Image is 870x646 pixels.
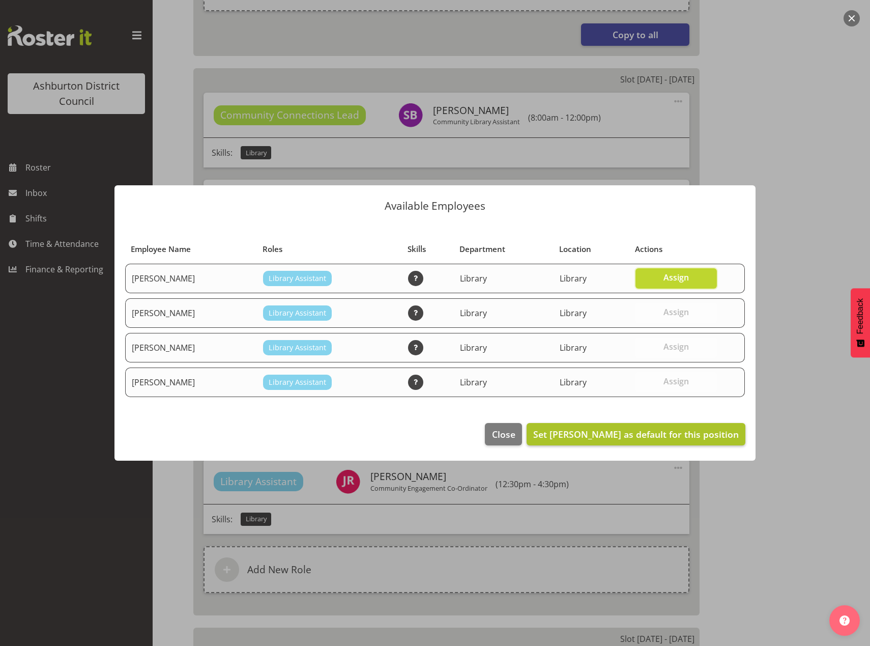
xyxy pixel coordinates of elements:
[131,243,191,255] span: Employee Name
[839,615,850,626] img: help-xxl-2.png
[460,377,487,388] span: Library
[856,298,865,334] span: Feedback
[635,243,662,255] span: Actions
[663,307,689,317] span: Assign
[125,264,257,293] td: [PERSON_NAME]
[560,273,587,284] span: Library
[527,423,745,445] button: Set [PERSON_NAME] as default for this position
[269,307,326,319] span: Library Assistant
[460,342,487,353] span: Library
[492,428,515,441] span: Close
[125,298,257,328] td: [PERSON_NAME]
[269,273,326,284] span: Library Assistant
[663,272,689,283] span: Assign
[663,376,689,386] span: Assign
[851,288,870,357] button: Feedback - Show survey
[269,342,326,353] span: Library Assistant
[533,428,739,440] span: Set [PERSON_NAME] as default for this position
[269,377,326,388] span: Library Assistant
[408,243,426,255] span: Skills
[559,243,591,255] span: Location
[460,307,487,319] span: Library
[125,368,257,397] td: [PERSON_NAME]
[485,423,521,445] button: Close
[263,243,282,255] span: Roles
[560,342,587,353] span: Library
[125,201,745,211] p: Available Employees
[560,307,587,319] span: Library
[460,273,487,284] span: Library
[663,342,689,352] span: Assign
[125,333,257,362] td: [PERSON_NAME]
[560,377,587,388] span: Library
[459,243,505,255] span: Department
